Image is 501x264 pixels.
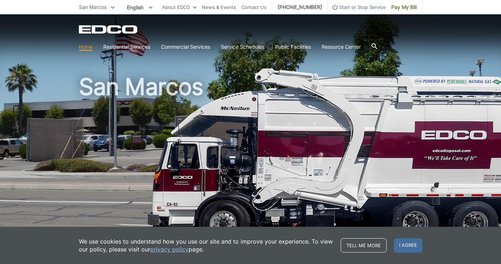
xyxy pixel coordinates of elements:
h1: San Marcos [79,75,422,232]
a: privacy policy [150,245,189,253]
a: About EDCO [162,3,197,11]
p: We use cookies to understand how you use our site and to improve your experience. To view our pol... [79,237,334,253]
a: Commercial Services [161,43,210,51]
a: Residential Services [103,43,150,51]
span: I agree [394,238,422,253]
a: Tell me more [341,238,387,253]
a: Public Facilities [275,43,311,51]
a: Service Schedules [221,43,264,51]
a: News & Events [202,3,236,11]
span: English [122,1,158,13]
a: Resource Center [322,43,361,51]
a: EDCD logo. Return to the homepage. [79,25,138,34]
a: Home [79,43,93,51]
span: Pay My Bill [391,3,417,11]
a: Contact Us [241,3,266,11]
span: San Marcos [79,4,107,10]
